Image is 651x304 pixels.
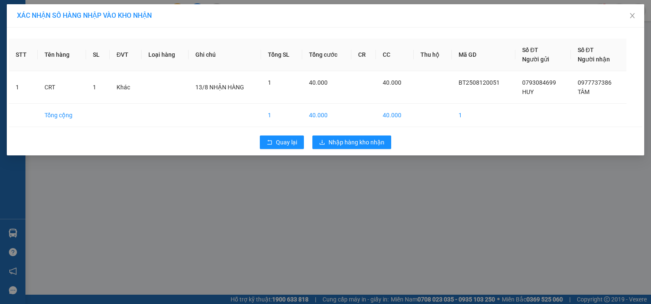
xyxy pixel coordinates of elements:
[452,104,516,127] td: 1
[578,56,610,63] span: Người nhận
[261,104,302,127] td: 1
[86,39,110,71] th: SL
[267,139,273,146] span: rollback
[620,4,644,28] button: Close
[268,79,271,86] span: 1
[522,88,534,95] span: HUY
[261,39,302,71] th: Tổng SL
[629,12,636,19] span: close
[110,39,142,71] th: ĐVT
[9,39,38,71] th: STT
[195,84,244,91] span: 13/8 NHẬN HÀNG
[9,71,38,104] td: 1
[319,139,325,146] span: download
[376,104,414,127] td: 40.000
[522,79,556,86] span: 0793084699
[309,79,328,86] span: 40.000
[302,104,351,127] td: 40.000
[302,39,351,71] th: Tổng cước
[522,56,549,63] span: Người gửi
[578,88,590,95] span: TÂM
[452,39,516,71] th: Mã GD
[110,71,142,104] td: Khác
[578,79,612,86] span: 0977737386
[93,84,96,91] span: 1
[522,47,538,53] span: Số ĐT
[276,138,297,147] span: Quay lại
[38,71,86,104] td: CRT
[376,39,414,71] th: CC
[17,11,152,19] span: XÁC NHẬN SỐ HÀNG NHẬP VÀO KHO NHẬN
[189,39,262,71] th: Ghi chú
[578,47,594,53] span: Số ĐT
[142,39,189,71] th: Loại hàng
[38,104,86,127] td: Tổng cộng
[312,135,391,149] button: downloadNhập hàng kho nhận
[414,39,452,71] th: Thu hộ
[260,135,304,149] button: rollbackQuay lại
[383,79,401,86] span: 40.000
[459,79,500,86] span: BT2508120051
[351,39,376,71] th: CR
[328,138,384,147] span: Nhập hàng kho nhận
[38,39,86,71] th: Tên hàng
